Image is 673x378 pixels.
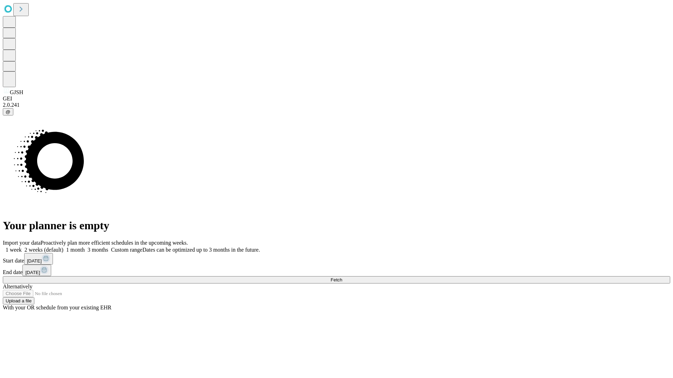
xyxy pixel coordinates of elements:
div: GEI [3,96,670,102]
h1: Your planner is empty [3,219,670,232]
span: Custom range [111,247,142,253]
button: @ [3,108,13,115]
button: Upload a file [3,297,34,304]
span: 1 month [66,247,85,253]
span: Import your data [3,240,41,246]
button: [DATE] [24,253,53,265]
span: @ [6,109,11,114]
span: Dates can be optimized up to 3 months in the future. [142,247,260,253]
span: [DATE] [27,258,42,264]
button: [DATE] [22,265,51,276]
span: 1 week [6,247,22,253]
span: Alternatively [3,283,32,289]
span: Proactively plan more efficient schedules in the upcoming weeks. [41,240,188,246]
div: 2.0.241 [3,102,670,108]
span: 2 weeks (default) [25,247,63,253]
div: Start date [3,253,670,265]
span: GJSH [10,89,23,95]
button: Fetch [3,276,670,283]
span: [DATE] [25,270,40,275]
span: With your OR schedule from your existing EHR [3,304,111,310]
div: End date [3,265,670,276]
span: Fetch [331,277,342,282]
span: 3 months [88,247,108,253]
